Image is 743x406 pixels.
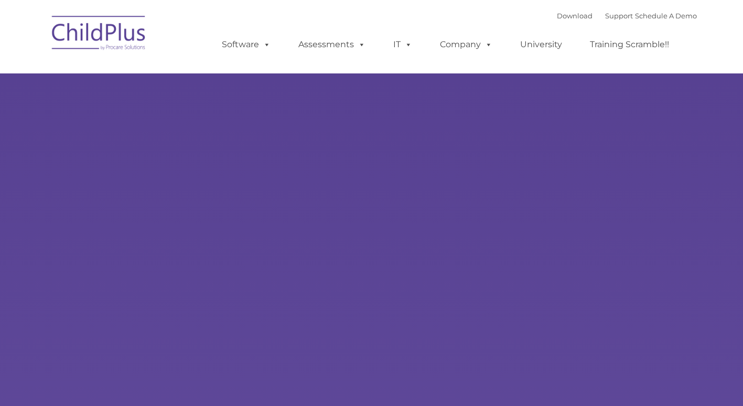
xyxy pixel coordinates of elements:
a: Company [429,34,503,55]
a: Assessments [288,34,376,55]
a: Download [557,12,593,20]
img: ChildPlus by Procare Solutions [47,8,152,61]
a: Schedule A Demo [635,12,697,20]
a: Support [605,12,633,20]
a: Training Scramble!! [579,34,680,55]
font: | [557,12,697,20]
a: IT [383,34,423,55]
a: Software [211,34,281,55]
a: University [510,34,573,55]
